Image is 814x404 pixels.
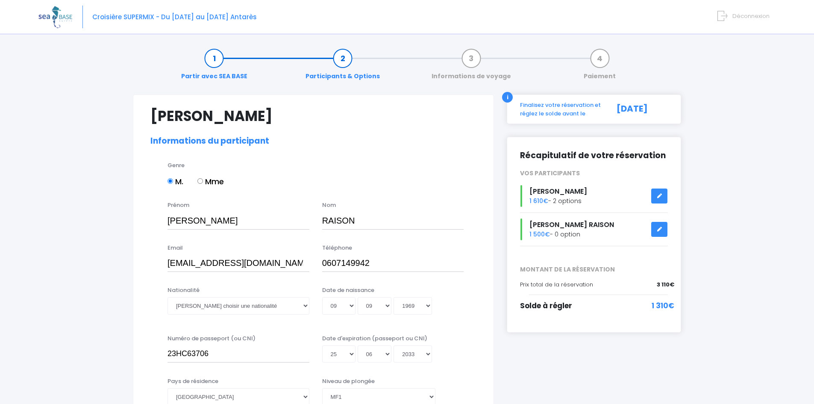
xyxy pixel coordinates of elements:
[732,12,770,20] span: Déconnexion
[168,334,256,343] label: Numéro de passeport (ou CNI)
[502,92,513,103] div: i
[177,54,252,81] a: Partir avec SEA BASE
[197,176,224,187] label: Mme
[150,108,476,124] h1: [PERSON_NAME]
[514,185,674,207] div: - 2 options
[322,286,374,295] label: Date de naissance
[652,301,674,312] span: 1 310€
[301,54,384,81] a: Participants & Options
[168,178,173,184] input: M.
[168,244,183,252] label: Email
[520,150,668,161] h2: Récapitulatif de votre réservation
[657,280,674,289] span: 3 110€
[197,178,203,184] input: Mme
[514,265,674,274] span: MONTANT DE LA RÉSERVATION
[322,201,336,209] label: Nom
[168,161,185,170] label: Genre
[92,12,257,21] span: Croisière SUPERMIX - Du [DATE] au [DATE] Antarès
[168,201,189,209] label: Prénom
[150,136,476,146] h2: Informations du participant
[579,54,620,81] a: Paiement
[322,244,352,252] label: Téléphone
[514,101,607,118] div: Finalisez votre réservation et réglez le solde avant le
[520,280,593,289] span: Prix total de la réservation
[168,176,183,187] label: M.
[520,301,572,311] span: Solde à régler
[607,101,674,118] div: [DATE]
[529,197,548,205] span: 1 610€
[514,169,674,178] div: VOS PARTICIPANTS
[529,220,614,230] span: [PERSON_NAME] RAISON
[427,54,515,81] a: Informations de voyage
[514,218,674,240] div: - 0 option
[168,286,200,295] label: Nationalité
[322,377,375,386] label: Niveau de plongée
[529,186,587,196] span: [PERSON_NAME]
[322,334,427,343] label: Date d'expiration (passeport ou CNI)
[529,230,550,239] span: 1 500€
[168,377,218,386] label: Pays de résidence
